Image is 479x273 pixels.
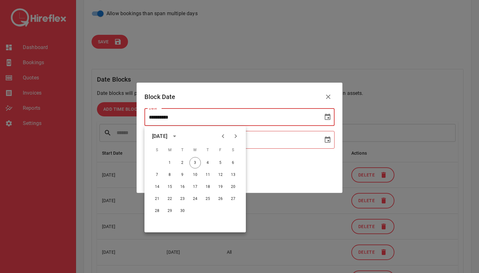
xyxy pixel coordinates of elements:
[151,169,163,181] button: 7
[321,111,334,123] button: Choose date
[227,193,239,205] button: 27
[202,181,214,193] button: 18
[151,144,163,157] span: Sunday
[202,193,214,205] button: 25
[164,193,176,205] button: 22
[227,169,239,181] button: 13
[164,205,176,217] button: 29
[215,169,226,181] button: 12
[202,157,214,169] button: 4
[189,144,201,157] span: Wednesday
[177,169,188,181] button: 9
[189,157,201,169] button: 3
[177,205,188,217] button: 30
[321,133,334,146] button: Choose date
[189,181,201,193] button: 17
[227,157,239,169] button: 6
[177,144,188,157] span: Tuesday
[151,181,163,193] button: 14
[164,169,176,181] button: 8
[229,130,242,143] button: Next month
[151,193,163,205] button: 21
[149,105,160,111] label: Date *
[189,193,201,205] button: 24
[217,130,229,143] button: Previous month
[169,131,180,142] button: calendar view is open, switch to year view
[215,193,226,205] button: 26
[215,181,226,193] button: 19
[215,157,226,169] button: 5
[215,144,226,157] span: Friday
[164,144,176,157] span: Monday
[177,181,188,193] button: 16
[144,92,176,102] h6: Block Date
[202,169,214,181] button: 11
[164,157,176,169] button: 1
[227,181,239,193] button: 20
[152,133,167,140] div: [DATE]
[202,144,214,157] span: Thursday
[177,193,188,205] button: 23
[227,144,239,157] span: Saturday
[177,157,188,169] button: 2
[164,181,176,193] button: 15
[151,205,163,217] button: 28
[189,169,201,181] button: 10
